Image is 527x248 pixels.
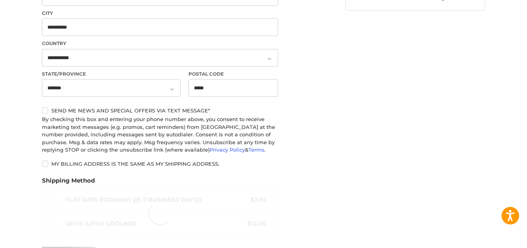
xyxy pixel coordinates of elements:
label: My billing address is the same as my shipping address. [42,161,278,167]
label: Country [42,40,278,47]
a: Terms [248,147,264,153]
iframe: Google Customer Reviews [462,227,527,248]
label: Postal Code [188,71,279,78]
label: City [42,10,278,17]
label: Send me news and special offers via text message* [42,107,278,114]
label: State/Province [42,71,181,78]
a: Privacy Policy [210,147,245,153]
legend: Shipping Method [42,176,95,189]
div: By checking this box and entering your phone number above, you consent to receive marketing text ... [42,116,278,154]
